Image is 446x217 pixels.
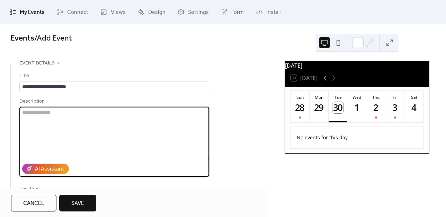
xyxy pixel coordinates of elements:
button: Fri3 [385,91,404,122]
span: Cancel [23,199,44,208]
a: Install [251,3,286,21]
button: Wed1 [347,91,366,122]
span: Form [231,8,244,17]
div: Title [19,72,208,80]
div: 30 [332,102,344,113]
div: Tue [331,94,346,100]
button: Cancel [11,195,56,211]
a: Connect [52,3,93,21]
a: Settings [172,3,214,21]
span: My Events [20,8,45,17]
a: My Events [4,3,50,21]
a: Form [216,3,249,21]
span: Views [111,8,126,17]
span: Event details [19,59,55,68]
button: Sat4 [404,91,423,122]
span: Connect [67,8,88,17]
button: Tue30 [329,91,348,122]
div: 3 [389,102,401,113]
button: Sun28 [291,91,310,122]
div: 28 [294,102,306,113]
button: Mon29 [310,91,329,122]
span: Design [148,8,166,17]
div: 2 [371,102,382,113]
div: [DATE] [285,61,429,70]
span: Install [266,8,280,17]
div: AI Assistant [35,165,64,173]
span: / Add Event [34,31,72,46]
div: Sun [293,94,307,100]
div: Thu [368,94,383,100]
div: 1 [351,102,363,113]
div: Location [19,185,208,193]
div: Description [19,97,208,106]
button: Thu2 [366,91,385,122]
div: Sat [407,94,421,100]
button: Save [59,195,96,211]
div: Fri [387,94,402,100]
div: 29 [313,102,325,113]
div: Wed [349,94,364,100]
div: Mon [312,94,327,100]
a: Design [133,3,171,21]
button: AI Assistant [22,164,69,174]
span: Settings [188,8,209,17]
span: Save [71,199,84,208]
div: No events for this day [291,129,422,146]
div: 4 [408,102,420,113]
a: Views [95,3,131,21]
a: Events [10,31,34,46]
